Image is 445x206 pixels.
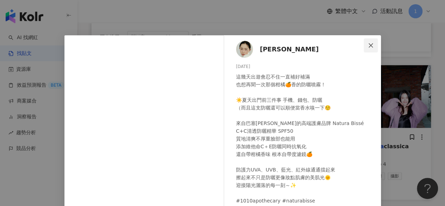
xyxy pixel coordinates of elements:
div: [DATE] [236,63,375,70]
img: KOL Avatar [236,41,253,58]
span: close [368,43,374,48]
button: Close [364,38,378,52]
a: KOL Avatar[PERSON_NAME] [236,41,365,58]
span: [PERSON_NAME] [260,44,319,54]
